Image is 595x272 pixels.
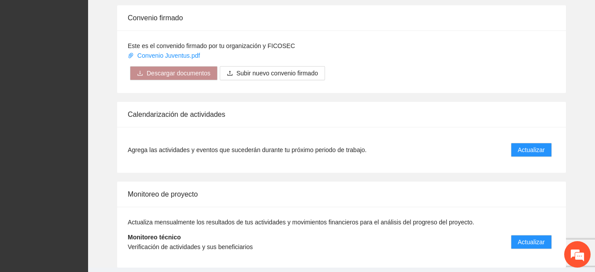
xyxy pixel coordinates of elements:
div: Monitoreo de proyecto [128,182,555,207]
span: Agrega las actividades y eventos que sucederán durante tu próximo periodo de trabajo. [128,145,366,155]
span: paper-clip [128,52,134,59]
div: Calendarización de actividades [128,102,555,127]
span: Subir nuevo convenio firmado [237,68,318,78]
a: Convenio Juventus.pdf [128,52,202,59]
button: uploadSubir nuevo convenio firmado [220,66,325,80]
span: uploadSubir nuevo convenio firmado [220,70,325,77]
div: Chatee con nosotros ahora [46,45,148,56]
textarea: Escriba su mensaje y pulse “Intro” [4,179,168,210]
span: Actualizar [518,237,545,247]
span: Estamos en línea. [51,87,122,176]
button: Actualizar [511,143,552,157]
button: downloadDescargar documentos [130,66,218,80]
span: Actualiza mensualmente los resultados de tus actividades y movimientos financieros para el anális... [128,219,474,226]
span: Verificación de actividades y sus beneficiarios [128,243,253,250]
span: download [137,70,143,77]
span: Descargar documentos [147,68,211,78]
div: Minimizar ventana de chat en vivo [144,4,166,26]
span: upload [227,70,233,77]
span: Este es el convenido firmado por tu organización y FICOSEC [128,42,295,49]
div: Convenio firmado [128,5,555,30]
span: Actualizar [518,145,545,155]
button: Actualizar [511,235,552,249]
strong: Monitoreo técnico [128,234,181,241]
